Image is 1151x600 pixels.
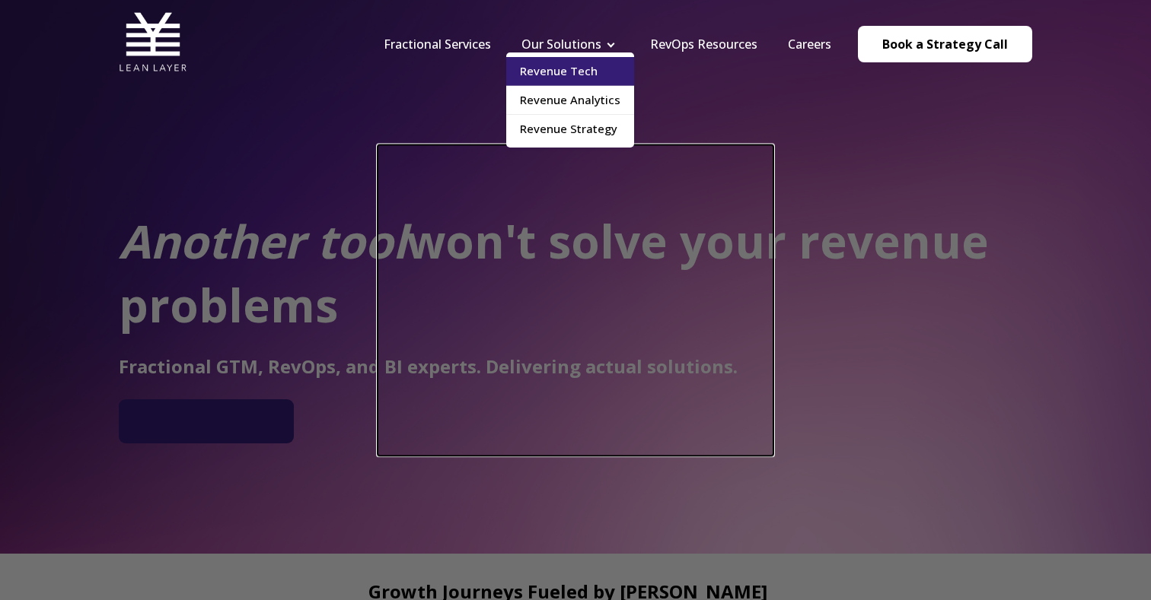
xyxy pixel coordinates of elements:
[650,36,757,52] a: RevOps Resources
[506,86,634,114] a: Revenue Analytics
[506,57,634,85] a: Revenue Tech
[119,8,187,76] img: Lean Layer Logo
[521,36,601,52] a: Our Solutions
[384,36,491,52] a: Fractional Services
[368,36,847,52] div: Navigation Menu
[858,26,1032,62] a: Book a Strategy Call
[378,144,773,456] iframe: Popup CTA
[788,36,831,52] a: Careers
[506,115,634,143] a: Revenue Strategy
